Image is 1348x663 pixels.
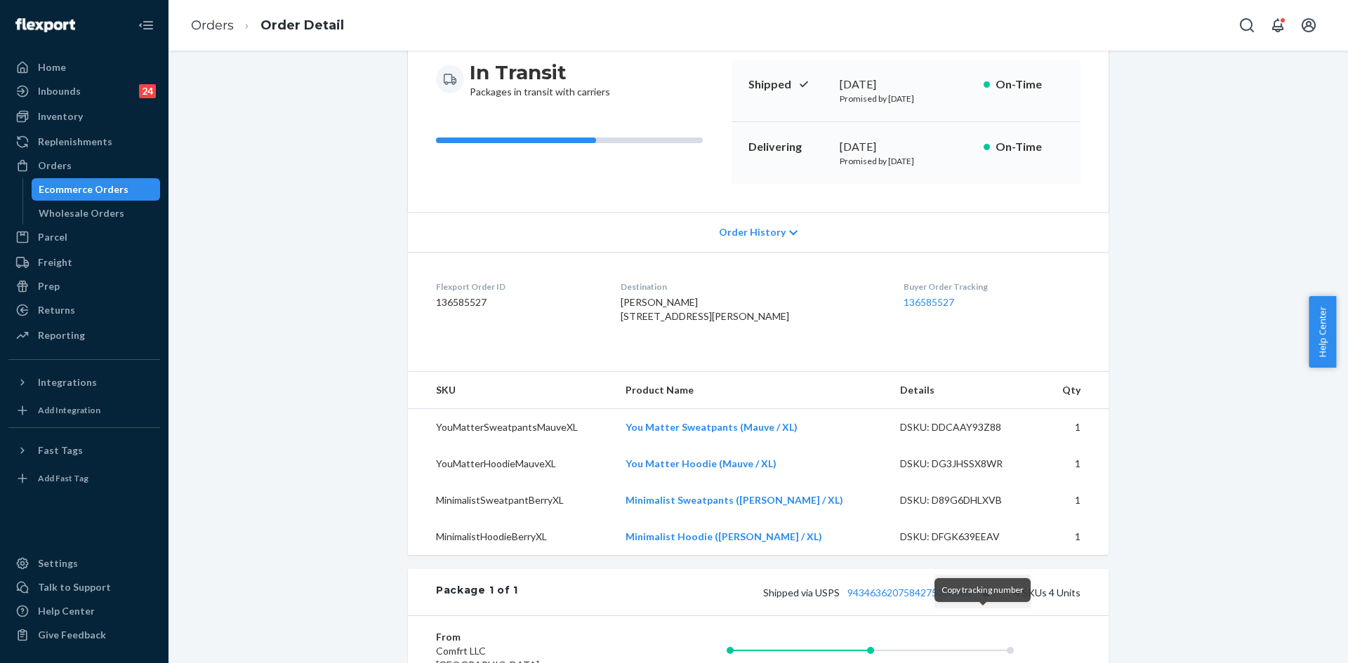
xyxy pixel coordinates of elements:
div: Help Center [38,604,95,618]
a: Freight [8,251,160,274]
td: MinimalistHoodieBerryXL [408,518,614,555]
div: Fast Tags [38,443,83,457]
div: Replenishments [38,135,112,149]
a: Inventory [8,105,160,128]
td: 1 [1043,482,1109,518]
th: SKU [408,372,614,409]
a: You Matter Hoodie (Mauve / XL) [626,457,777,469]
div: Packages in transit with carriers [470,60,610,99]
div: Integrations [38,375,97,389]
a: Prep [8,275,160,297]
a: Minimalist Hoodie ([PERSON_NAME] / XL) [626,530,822,542]
dd: 136585527 [436,295,598,309]
a: Orders [191,18,234,33]
a: Talk to Support [8,576,160,598]
div: Inbounds [38,84,81,98]
button: Open notifications [1264,11,1292,39]
span: Copy tracking number [941,584,1024,595]
a: Settings [8,552,160,575]
div: Settings [38,556,78,570]
button: Fast Tags [8,439,160,462]
div: Wholesale Orders [39,206,124,220]
dt: Flexport Order ID [436,281,598,293]
td: YouMatterHoodieMauveXL [408,446,614,482]
td: YouMatterSweatpantsMauveXL [408,409,614,446]
th: Qty [1043,372,1109,409]
th: Details [889,372,1043,409]
p: Shipped [748,76,828,93]
p: Delivering [748,139,828,155]
button: Close Navigation [132,11,160,39]
a: Orders [8,154,160,177]
div: DSKU: DFGK639EEAV [900,530,1032,544]
div: Reporting [38,328,85,342]
p: Promised by [DATE] [840,155,972,167]
img: Flexport logo [15,18,75,32]
div: DSKU: D89G6DHLXVB [900,493,1032,507]
td: MinimalistSweatpantBerryXL [408,482,614,518]
p: Promised by [DATE] [840,93,972,105]
button: Open Search Box [1233,11,1261,39]
div: Give Feedback [38,628,106,642]
ol: breadcrumbs [180,5,355,46]
dt: From [436,630,604,644]
a: Inbounds24 [8,80,160,102]
td: 1 [1043,446,1109,482]
div: DSKU: DG3JHSSX8WR [900,457,1032,471]
h3: In Transit [470,60,610,85]
td: 1 [1043,518,1109,555]
span: Order History [719,225,786,239]
div: DSKU: DDCAAY93Z88 [900,420,1032,434]
dt: Buyer Order Tracking [904,281,1081,293]
td: 1 [1043,409,1109,446]
div: Home [38,60,66,74]
a: Help Center [8,600,160,622]
button: Integrations [8,371,160,394]
div: Freight [38,255,72,269]
a: Parcel [8,226,160,248]
div: [DATE] [840,76,972,93]
span: Shipped via USPS [763,587,995,598]
a: You Matter Sweatpants (Mauve / XL) [626,421,798,433]
div: Ecommerce Orders [39,182,128,196]
a: Returns [8,299,160,321]
p: On-Time [996,76,1064,93]
a: Order Detail [260,18,344,33]
th: Product Name [614,372,888,409]
a: Ecommerce Orders [32,178,161,201]
div: Add Fast Tag [38,472,88,484]
div: Returns [38,303,75,317]
div: 4 SKUs 4 Units [518,583,1081,601]
button: Help Center [1309,296,1336,368]
div: [DATE] [840,139,972,155]
a: Replenishments [8,130,160,153]
p: On-Time [996,139,1064,155]
div: Parcel [38,230,67,244]
div: 24 [139,84,156,98]
div: Add Integration [38,404,100,416]
button: Give Feedback [8,624,160,646]
a: Add Integration [8,399,160,422]
dt: Destination [621,281,882,293]
a: Add Fast Tag [8,467,160,490]
div: Package 1 of 1 [436,583,518,601]
a: Reporting [8,324,160,347]
span: [PERSON_NAME] [STREET_ADDRESS][PERSON_NAME] [621,296,789,322]
div: Inventory [38,109,83,123]
a: Minimalist Sweatpants ([PERSON_NAME] / XL) [626,494,843,506]
div: Talk to Support [38,580,111,594]
div: Orders [38,159,72,173]
button: Open account menu [1295,11,1323,39]
div: Prep [38,279,60,293]
a: Home [8,56,160,79]
a: 136585527 [904,296,954,308]
a: 9434636207584275380008 [847,587,971,598]
a: Wholesale Orders [32,202,161,225]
